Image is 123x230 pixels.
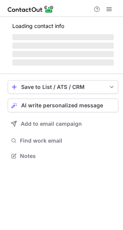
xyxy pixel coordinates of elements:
span: Find work email [20,137,115,144]
button: save-profile-one-click [8,80,118,94]
button: Notes [8,151,118,161]
span: AI write personalized message [21,102,103,108]
div: Save to List / ATS / CRM [21,84,105,90]
p: Loading contact info [12,23,114,29]
span: ‌ [12,51,114,57]
span: ‌ [12,59,114,66]
span: Notes [20,153,115,159]
button: AI write personalized message [8,99,118,112]
button: Find work email [8,135,118,146]
span: ‌ [12,34,114,40]
span: ‌ [12,43,114,49]
button: Add to email campaign [8,117,118,131]
img: ContactOut v5.3.10 [8,5,54,14]
span: Add to email campaign [21,121,82,127]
